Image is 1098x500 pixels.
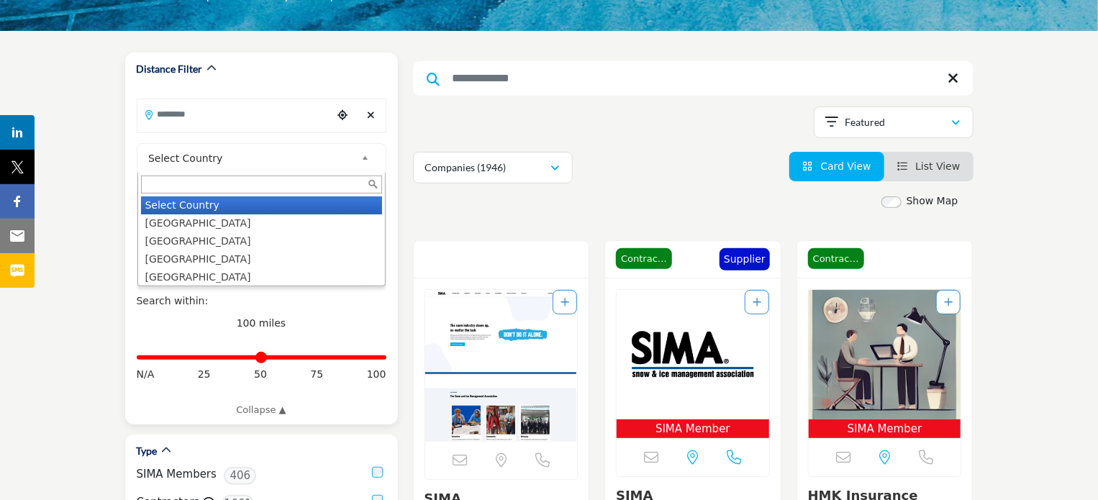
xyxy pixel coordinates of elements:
[367,367,386,382] span: 100
[814,106,974,138] button: Featured
[137,62,203,76] h2: Distance Filter
[812,421,958,437] span: SIMA Member
[237,317,286,329] span: 100 miles
[372,467,383,478] input: SIMA Members checkbox
[724,252,766,267] p: Supplier
[137,100,332,128] input: Search Location
[620,421,766,437] span: SIMA Member
[809,290,961,419] img: HMK Insurance
[141,268,382,286] li: [GEOGRAPHIC_DATA]
[141,196,382,214] li: Select Country
[561,296,569,308] a: Add To List
[254,367,267,382] span: 50
[789,152,884,181] li: Card View
[224,467,256,485] span: 406
[137,403,386,417] a: Collapse ▲
[141,250,382,268] li: [GEOGRAPHIC_DATA]
[413,152,573,183] button: Companies (1946)
[141,176,382,194] input: Search Text
[753,296,761,308] a: Add To List
[360,100,382,131] div: Clear search location
[944,296,953,308] a: Add To List
[413,61,974,96] input: Search Keyword
[802,160,871,172] a: View Card
[884,152,974,181] li: List View
[425,290,578,441] img: SIMA
[141,232,382,250] li: [GEOGRAPHIC_DATA]
[137,444,158,458] h2: Type
[425,290,578,441] a: Open Listing in new tab
[808,248,864,270] span: Contractor
[141,214,382,232] li: [GEOGRAPHIC_DATA]
[148,150,355,167] span: Select Country
[915,160,960,172] span: List View
[310,367,323,382] span: 75
[617,290,769,439] a: Open Listing in new tab
[617,290,769,419] img: SIMA
[616,248,672,270] span: Contractor
[845,115,885,129] p: Featured
[137,466,217,483] label: SIMA Members
[137,294,386,309] div: Search within:
[137,367,155,382] span: N/A
[820,160,871,172] span: Card View
[425,160,507,175] p: Companies (1946)
[809,290,961,439] a: Open Listing in new tab
[907,194,958,209] label: Show Map
[897,160,961,172] a: View List
[332,100,353,131] div: Choose your current location
[198,367,211,382] span: 25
